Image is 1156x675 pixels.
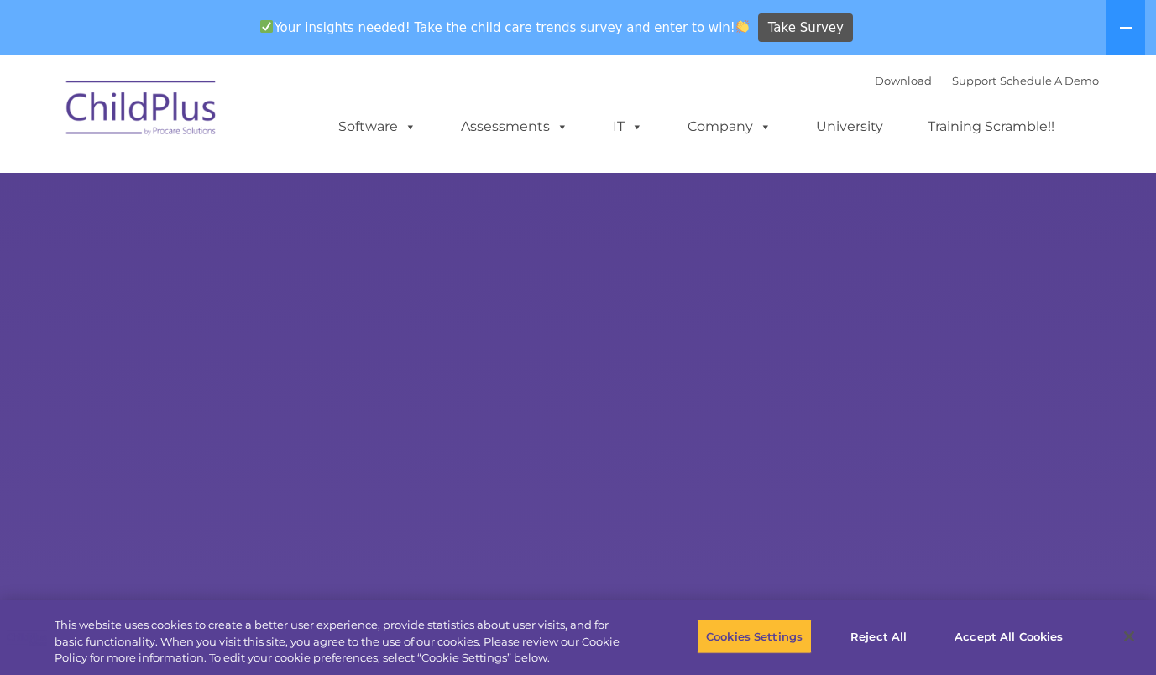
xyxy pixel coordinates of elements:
button: Cookies Settings [697,619,812,654]
button: Accept All Cookies [945,619,1072,654]
img: ✅ [260,20,273,33]
span: Take Survey [768,13,844,43]
a: Assessments [444,110,585,144]
font: | [875,74,1099,87]
a: Software [322,110,433,144]
button: Reject All [826,619,931,654]
a: Schedule A Demo [1000,74,1099,87]
div: This website uses cookies to create a better user experience, provide statistics about user visit... [55,617,636,667]
button: Close [1111,618,1148,655]
a: IT [596,110,660,144]
img: ChildPlus by Procare Solutions [58,69,226,153]
a: Training Scramble!! [911,110,1071,144]
a: Company [671,110,788,144]
a: University [799,110,900,144]
a: Support [952,74,996,87]
img: 👏 [736,20,749,33]
span: Your insights needed! Take the child care trends survey and enter to win! [254,11,756,44]
a: Download [875,74,932,87]
a: Take Survey [758,13,853,43]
